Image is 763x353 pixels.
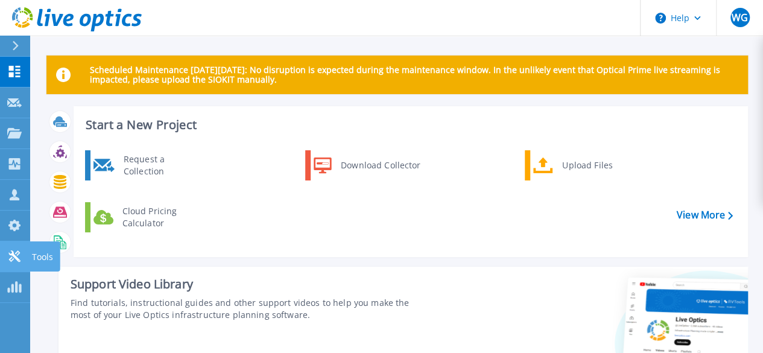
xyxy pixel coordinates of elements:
a: Request a Collection [85,150,209,180]
div: Find tutorials, instructional guides and other support videos to help you make the most of your L... [71,297,429,321]
p: Scheduled Maintenance [DATE][DATE]: No disruption is expected during the maintenance window. In t... [90,65,738,84]
a: Cloud Pricing Calculator [85,202,209,232]
a: View More [677,209,733,221]
span: WG [732,13,748,22]
div: Request a Collection [118,153,206,177]
div: Upload Files [556,153,645,177]
h3: Start a New Project [86,118,732,132]
p: Tools [32,241,53,273]
a: Upload Files [525,150,648,180]
div: Cloud Pricing Calculator [116,205,206,229]
div: Download Collector [335,153,426,177]
div: Support Video Library [71,276,429,292]
a: Download Collector [305,150,429,180]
